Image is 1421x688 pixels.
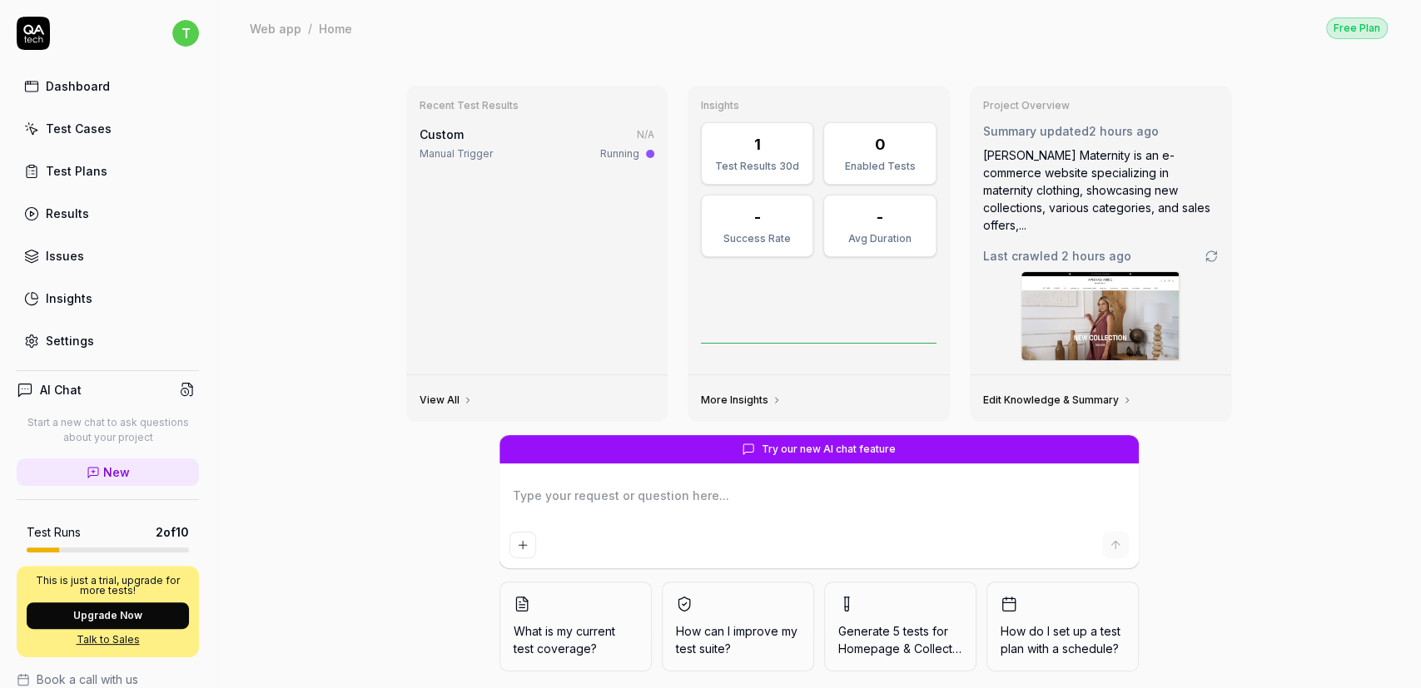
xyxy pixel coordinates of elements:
[637,128,654,141] span: N/A
[983,247,1131,265] span: Last crawled
[103,463,130,481] span: New
[824,582,976,671] button: Generate 5 tests forHomepage & Collection Sh
[250,20,301,37] div: Web app
[509,532,536,558] button: Add attachment
[1001,622,1125,657] span: How do I set up a test plan with a schedule?
[701,393,782,407] a: More Insights
[420,146,493,161] div: Manual Trigger
[986,582,1139,671] button: How do I set up a test plan with a schedule?
[1021,272,1180,360] img: Screenshot
[46,77,110,95] div: Dashboard
[46,205,89,222] div: Results
[40,381,82,398] h4: AI Chat
[46,247,84,265] div: Issues
[499,582,652,671] button: What is my current test coverage?
[983,99,1219,112] h3: Project Overview
[600,146,639,161] div: Running
[17,155,199,187] a: Test Plans
[875,133,886,156] div: 0
[420,99,655,112] h3: Recent Test Results
[17,671,199,688] a: Book a call with us
[27,632,189,647] a: Talk to Sales
[1061,249,1131,263] time: 2 hours ago
[983,393,1132,407] a: Edit Knowledge & Summary
[514,622,638,657] span: What is my current test coverage?
[46,162,107,180] div: Test Plans
[676,622,800,657] span: How can I improve my test suite?
[27,525,81,540] h5: Test Runs
[712,159,802,174] div: Test Results 30d
[17,282,199,314] a: Insights
[838,622,962,657] span: Generate 5 tests for
[701,99,937,112] h3: Insights
[17,112,199,145] a: Test Cases
[983,124,1089,138] span: Summary updated
[712,231,802,246] div: Success Rate
[27,576,189,596] p: This is just a trial, upgrade for more tests!
[416,122,658,165] a: CustomN/AManual TriggerRunning
[37,671,138,688] span: Book a call with us
[17,415,199,445] p: Start a new chat to ask questions about your project
[17,197,199,230] a: Results
[172,20,199,47] span: t
[834,231,925,246] div: Avg Duration
[27,602,189,629] button: Upgrade Now
[420,127,464,141] span: Custom
[754,133,761,156] div: 1
[17,324,199,357] a: Settings
[17,70,199,102] a: Dashboard
[834,159,925,174] div: Enabled Tests
[1089,124,1159,138] time: 2 hours ago
[838,641,986,656] span: Homepage & Collection Sh
[1326,17,1388,39] button: Free Plan
[46,290,92,307] div: Insights
[172,17,199,50] button: t
[17,240,199,272] a: Issues
[420,393,473,407] a: View All
[662,582,814,671] button: How can I improve my test suite?
[17,458,199,486] a: New
[983,146,1219,234] div: [PERSON_NAME] Maternity is an e-commerce website specializing in maternity clothing, showcasing n...
[319,20,352,37] div: Home
[46,332,94,349] div: Settings
[46,120,112,137] div: Test Cases
[156,523,189,541] span: 2 of 10
[308,20,312,37] div: /
[754,205,761,228] div: -
[762,442,896,457] span: Try our new AI chat feature
[1205,250,1218,263] a: Go to crawling settings
[877,205,883,228] div: -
